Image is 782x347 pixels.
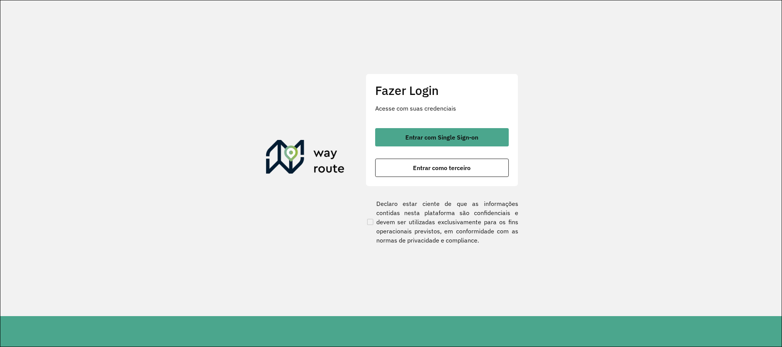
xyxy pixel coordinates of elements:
span: Entrar com Single Sign-on [405,134,478,140]
h2: Fazer Login [375,83,509,98]
button: button [375,159,509,177]
button: button [375,128,509,146]
span: Entrar como terceiro [413,165,471,171]
p: Acesse com suas credenciais [375,104,509,113]
label: Declaro estar ciente de que as informações contidas nesta plataforma são confidenciais e devem se... [366,199,518,245]
img: Roteirizador AmbevTech [266,140,345,177]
